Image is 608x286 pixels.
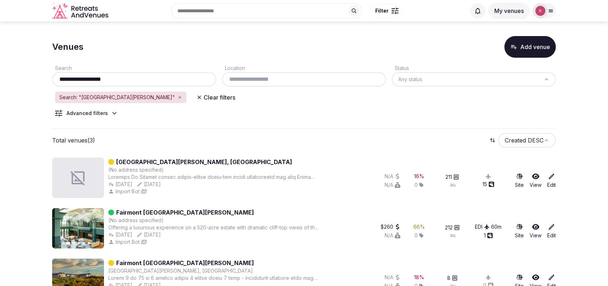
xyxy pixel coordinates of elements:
[52,65,72,71] label: Search
[375,7,389,14] span: Filter
[52,136,95,144] p: Total venues (3)
[385,274,400,281] button: N/A
[413,223,425,230] div: 66 %
[488,3,530,19] button: My venues
[52,3,110,19] a: Visit the homepage
[530,173,541,189] a: View
[83,242,85,244] button: Go to slide 4
[73,242,75,244] button: Go to slide 2
[108,231,132,238] button: [DATE]
[445,173,452,181] span: 211
[371,4,403,18] button: Filter
[445,173,459,181] button: 211
[116,259,254,267] a: Fairmont [GEOGRAPHIC_DATA][PERSON_NAME]
[484,232,493,239] button: 1
[504,36,556,58] button: Add venue
[530,223,541,239] a: View
[447,274,458,282] button: 8
[535,6,545,16] img: robiejavier
[108,181,132,188] button: [DATE]
[116,158,292,166] a: [GEOGRAPHIC_DATA][PERSON_NAME], [GEOGRAPHIC_DATA]
[491,223,502,230] div: 60 m
[491,223,502,230] button: 60m
[59,94,175,101] span: Search: "[GEOGRAPHIC_DATA][PERSON_NAME]"
[488,7,530,14] a: My venues
[445,224,453,231] span: 212
[414,173,424,180] button: 16%
[108,224,319,231] div: Offering a luxurious experience on a 520-acre estate with dramatic cliff-top views of the [GEOGRA...
[475,223,490,230] button: EDI
[515,173,524,189] a: Site
[116,208,254,217] a: Fairmont [GEOGRAPHIC_DATA][PERSON_NAME]
[547,173,556,189] a: Edit
[137,181,161,188] button: [DATE]
[385,232,400,239] button: N/A
[445,224,460,231] button: 212
[385,173,400,180] button: N/A
[78,242,80,244] button: Go to slide 3
[52,3,110,19] svg: Retreats and Venues company logo
[115,188,140,195] span: Import Bot
[414,173,424,180] div: 16 %
[381,223,400,230] button: $260
[482,181,494,188] button: 15
[192,91,240,104] button: Clear filters
[66,242,71,245] button: Go to slide 1
[108,166,164,173] button: (No address specified)
[52,208,104,248] img: Featured image for Fairmont St Andrews
[108,188,140,195] button: Import Bot
[108,173,319,181] div: Loremips Do Sitamet consec adipis-elitse doeiu-tem incidi utlaboreetd mag aliq Enima Min, veniamq...
[414,274,424,281] div: 18 %
[52,41,83,53] h1: Venues
[108,274,319,282] div: Loremi 9 do 75 si 6 ametco adipis 4 elitse doeiu 7 temp - incididunt utlabore etdo mag aliquaeni ...
[137,231,161,238] button: [DATE]
[414,274,424,281] button: 18%
[547,223,556,239] a: Edit
[108,217,164,224] button: (No address specified)
[414,181,418,189] span: 0
[108,267,253,274] button: [GEOGRAPHIC_DATA][PERSON_NAME], [GEOGRAPHIC_DATA]
[222,65,245,71] label: Location
[414,232,418,239] span: 0
[447,274,450,282] span: 8
[413,223,425,230] button: 66%
[385,181,400,189] button: N/A
[88,242,90,244] button: Go to slide 5
[515,223,524,239] a: Site
[67,110,108,117] div: Advanced filters
[392,65,409,71] label: Status
[115,238,140,246] span: Import Bot
[108,238,140,246] button: Import Bot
